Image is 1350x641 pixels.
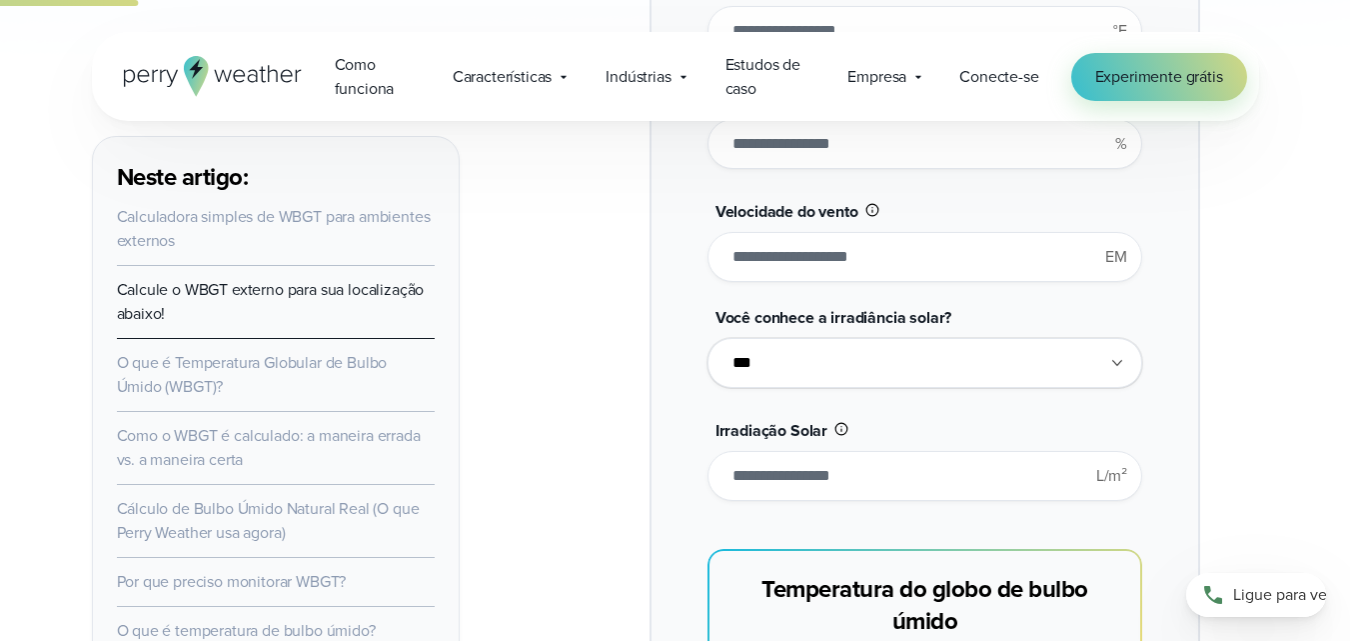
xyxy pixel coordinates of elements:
[117,205,431,252] a: Calculadora simples de WBGT para ambientes externos
[708,44,831,109] a: Estudos de caso
[117,351,388,398] a: O que é Temperatura Globular de Bulbo Úmido (WBGT)?
[117,278,425,325] a: Calcule o WBGT externo para sua localização abaixo!
[117,424,421,471] a: Como o WBGT é calculado: a maneira errada vs. a maneira certa
[606,65,671,88] font: Indústrias
[1186,573,1326,617] a: Ligue para vendas
[715,419,827,442] font: Irradiação Solar
[1071,53,1247,101] a: Experimente grátis
[453,65,552,88] font: Características
[117,159,249,195] font: Neste artigo:
[318,44,436,109] a: Como funciona
[959,65,1038,89] a: Conecte-se
[335,53,395,100] font: Como funciona
[725,53,800,100] font: Estudos de caso
[959,65,1038,88] font: Conecte-se
[715,306,951,329] font: Você conhece a irradiância solar?
[117,570,347,593] a: Por que preciso monitorar WBGT?
[715,200,858,223] font: Velocidade do vento
[1095,65,1223,88] font: Experimente grátis
[117,497,420,544] a: Cálculo de Bulbo Úmido Natural Real (O que Perry Weather usa agora)
[847,65,906,88] font: Empresa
